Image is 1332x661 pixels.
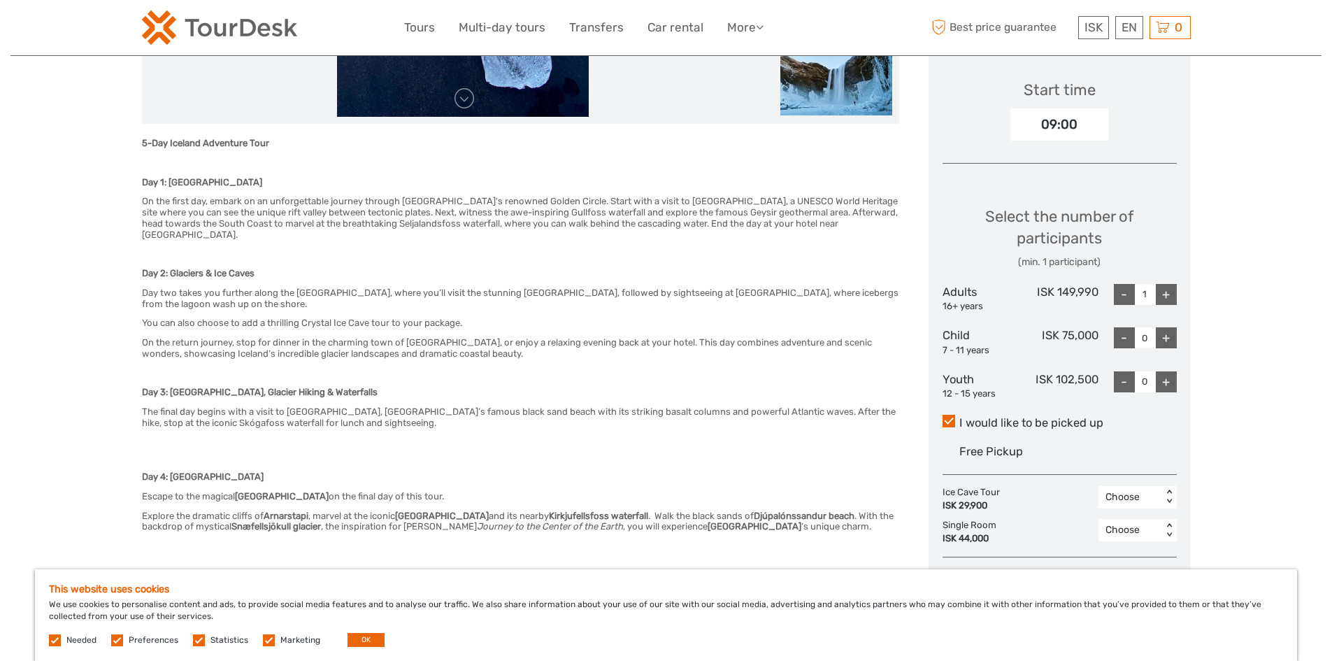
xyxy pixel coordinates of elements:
a: Multi-day tours [459,17,545,38]
strong: [GEOGRAPHIC_DATA] [235,491,329,502]
strong: Day 4: [GEOGRAPHIC_DATA] [142,471,264,482]
div: 16+ years [943,300,1021,313]
div: Ice Cave Tour [943,486,1007,513]
h6: On the first day, embark on an unforgettable journey through [GEOGRAPHIC_DATA]'s renowned Golden ... [142,196,899,240]
strong: [GEOGRAPHIC_DATA] [395,511,489,521]
div: 12 - 15 years [943,388,1021,401]
em: Journey to the Center of the Earth [477,521,623,532]
label: Statistics [210,634,248,646]
div: We use cookies to personalise content and ads, to provide social media features and to analyse ou... [35,569,1297,661]
div: < > [1163,490,1175,504]
a: Tours [404,17,435,38]
div: < > [1163,523,1175,538]
strong: Day 2: Glaciers & Ice Caves [142,268,255,278]
strong: [GEOGRAPHIC_DATA] [708,521,801,532]
div: Single Room [943,519,1003,546]
div: + [1156,284,1177,305]
div: - [1114,327,1135,348]
button: OK [348,633,385,647]
img: 120-15d4194f-c635-41b9-a512-a3cb382bfb57_logo_small.png [142,10,297,45]
div: Adults [943,284,1021,313]
label: I would like to be picked up [943,415,1177,432]
span: 0 [1173,20,1184,34]
div: ISK 75,000 [1020,327,1098,357]
div: Youth [943,371,1021,401]
label: Preferences [129,634,178,646]
h6: You can also choose to add a thrilling Crystal Ice Cave tour to your package. [142,318,899,329]
strong: 5-Day Iceland Adventure Tour [142,138,269,148]
div: + [1156,371,1177,392]
strong: Day 3: [GEOGRAPHIC_DATA], Glacier Hiking & Waterfalls [142,387,378,397]
img: ff63a46f9eea4b8aa406a949ad8bc493_slider_thumbnail.jpeg [780,52,892,115]
h6: Explore the dramatic cliffs of , marvel at the iconic and its nearby . Walk the black sands of . ... [142,511,899,533]
h6: Escape to the magical on the final day of this tour. [142,491,899,502]
div: ISK 29,900 [943,499,1000,513]
div: ISK 102,500 [1020,371,1098,401]
strong: Snæfellsjökull glacier [231,521,321,532]
div: EN [1115,16,1143,39]
div: Child [943,327,1021,357]
div: Choose [1105,490,1155,504]
button: Open LiveChat chat widget [161,22,178,38]
a: Transfers [569,17,624,38]
div: ISK 44,000 [943,532,996,546]
div: + [1156,327,1177,348]
span: ISK [1084,20,1103,34]
div: 7 - 11 years [943,344,1021,357]
h6: The final day begins with a visit to [GEOGRAPHIC_DATA], [GEOGRAPHIC_DATA]’s famous black sand bea... [142,406,899,429]
h6: Day two takes you further along the [GEOGRAPHIC_DATA], where you’ll visit the stunning [GEOGRAPHI... [142,287,899,310]
a: More [727,17,764,38]
label: Marketing [280,634,320,646]
div: (min. 1 participant) [943,255,1177,269]
strong: Day 1: [GEOGRAPHIC_DATA] [142,177,262,187]
span: Best price guarantee [929,16,1075,39]
div: - [1114,284,1135,305]
div: Choose [1105,523,1155,537]
a: Car rental [647,17,703,38]
div: ISK 149,990 [1020,284,1098,313]
strong: Djúpalónssandur beach [754,511,854,521]
div: - [1114,371,1135,392]
p: We're away right now. Please check back later! [20,24,158,36]
h5: This website uses cookies [49,583,1283,595]
h6: On the return journey, stop for dinner in the charming town of [GEOGRAPHIC_DATA], or enjoy a rela... [142,337,899,360]
div: Start time [1024,79,1096,101]
div: 09:00 [1010,108,1108,141]
div: Select the number of participants [943,206,1177,269]
strong: Arnarstapi [264,511,308,521]
span: Free Pickup [959,445,1023,458]
strong: Kirkjufellsfoss waterfall [549,511,648,521]
label: Needed [66,634,96,646]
